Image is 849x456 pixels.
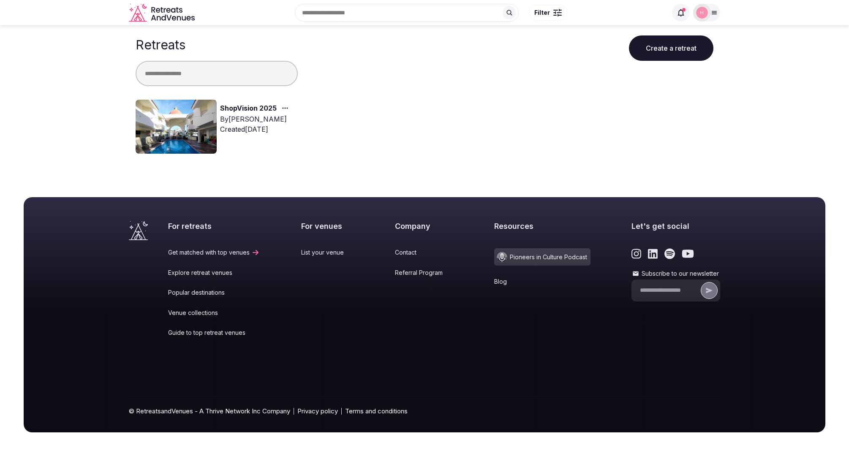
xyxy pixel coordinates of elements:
[297,407,338,415] a: Privacy policy
[494,221,590,231] h2: Resources
[494,277,590,286] a: Blog
[395,269,453,277] a: Referral Program
[220,124,292,134] div: Created [DATE]
[129,3,196,22] svg: Retreats and Venues company logo
[168,328,260,337] a: Guide to top retreat venues
[220,114,292,124] div: By [PERSON_NAME]
[168,248,260,257] a: Get matched with top venues
[129,396,720,432] div: © RetreatsandVenues - A Thrive Network Inc Company
[682,248,694,259] a: Link to the retreats and venues Youtube page
[168,221,260,231] h2: For retreats
[345,407,408,415] a: Terms and conditions
[395,248,453,257] a: Contact
[168,269,260,277] a: Explore retreat venues
[534,8,550,17] span: Filter
[631,248,641,259] a: Link to the retreats and venues Instagram page
[129,221,148,240] a: Visit the homepage
[168,288,260,297] a: Popular destinations
[168,309,260,317] a: Venue collections
[629,35,713,61] button: Create a retreat
[648,248,658,259] a: Link to the retreats and venues LinkedIn page
[136,37,185,52] h1: Retreats
[301,248,354,257] a: List your venue
[664,248,675,259] a: Link to the retreats and venues Spotify page
[529,5,567,21] button: Filter
[631,221,720,231] h2: Let's get social
[395,221,453,231] h2: Company
[301,221,354,231] h2: For venues
[494,248,590,266] a: Pioneers in Culture Podcast
[129,3,196,22] a: Visit the homepage
[631,269,720,278] label: Subscribe to our newsletter
[136,100,217,154] img: Top retreat image for the retreat: ShopVision 2025
[220,103,277,114] a: ShopVision 2025
[696,7,708,19] img: harry-3167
